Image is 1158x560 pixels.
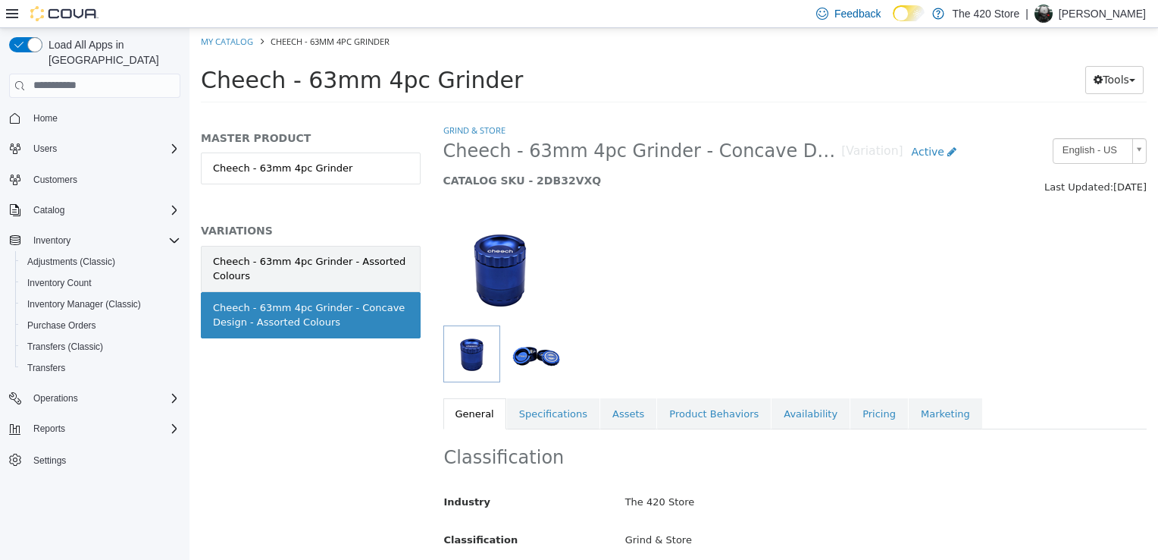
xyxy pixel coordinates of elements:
[834,6,881,21] span: Feedback
[411,370,467,402] a: Assets
[582,370,660,402] a: Availability
[27,171,83,189] a: Customers
[33,392,78,404] span: Operations
[21,295,147,313] a: Inventory Manager (Classic)
[896,38,954,66] button: Tools
[254,146,776,159] h5: CATALOG SKU - 2DB32VXQ
[254,112,653,135] span: Cheech - 63mm 4pc Grinder - Concave Design - Assorted Colours
[23,272,219,302] div: Cheech - 63mm 4pc Grinder - Concave Design - Assorted Colours
[3,230,186,251] button: Inventory
[33,204,64,216] span: Catalog
[652,118,713,130] small: [Variation]
[11,39,333,65] span: Cheech - 63mm 4pc Grinder
[27,362,65,374] span: Transfers
[3,107,186,129] button: Home
[255,506,329,518] span: Classification
[864,111,937,134] span: English - US
[21,253,121,271] a: Adjustments (Classic)
[15,294,186,315] button: Inventory Manager (Classic)
[27,231,77,250] button: Inventory
[33,455,66,467] span: Settings
[33,234,70,247] span: Inventory
[33,143,57,155] span: Users
[27,341,103,353] span: Transfers (Classic)
[255,418,957,442] h2: Classification
[3,448,186,470] button: Settings
[424,499,968,526] div: Grind & Store
[254,370,317,402] a: General
[893,21,894,22] span: Dark Mode
[27,319,96,332] span: Purchase Orders
[1034,5,1053,23] div: Jeroen Brasz
[855,153,924,165] span: Last Updated:
[719,370,793,402] a: Marketing
[11,8,64,19] a: My Catalog
[27,201,70,219] button: Catalog
[21,274,180,292] span: Inventory Count
[27,109,180,127] span: Home
[27,170,180,189] span: Customers
[21,295,180,313] span: Inventory Manager (Classic)
[21,316,102,335] a: Purchase Orders
[27,256,115,268] span: Adjustments (Classic)
[424,461,968,488] div: The 420 Store
[468,370,581,402] a: Product Behaviors
[15,251,186,272] button: Adjustments (Classic)
[27,389,180,407] span: Operations
[255,468,302,480] span: Industry
[661,370,718,402] a: Pricing
[3,168,186,190] button: Customers
[33,423,65,435] span: Reports
[27,420,71,438] button: Reports
[33,112,58,124] span: Home
[27,389,84,407] button: Operations
[254,184,368,297] img: 150
[15,336,186,357] button: Transfers (Classic)
[27,201,180,219] span: Catalog
[27,140,63,158] button: Users
[81,8,200,19] span: Cheech - 63mm 4pc Grinder
[27,450,180,469] span: Settings
[21,253,180,271] span: Adjustments (Classic)
[11,196,231,209] h5: VARIATIONS
[11,103,231,117] h5: MASTER PRODUCT
[21,338,109,356] a: Transfers (Classic)
[21,316,180,335] span: Purchase Orders
[15,315,186,336] button: Purchase Orders
[30,6,99,21] img: Cova
[33,174,77,186] span: Customers
[893,5,925,21] input: Dark Mode
[3,418,186,439] button: Reports
[11,124,231,156] a: Cheech - 63mm 4pc Grinder
[27,420,180,438] span: Reports
[23,226,219,256] div: Cheech - 63mm 4pc Grinder - Assorted Colours
[1059,5,1146,23] p: [PERSON_NAME]
[27,298,141,310] span: Inventory Manager (Classic)
[27,451,72,470] a: Settings
[952,5,1019,23] p: The 420 Store
[3,200,186,221] button: Catalog
[27,277,92,289] span: Inventory Count
[42,37,180,68] span: Load All Apps in [GEOGRAPHIC_DATA]
[27,140,180,158] span: Users
[722,118,755,130] span: Active
[21,274,98,292] a: Inventory Count
[9,101,180,511] nav: Complex example
[1025,5,1028,23] p: |
[318,370,410,402] a: Specifications
[863,110,957,136] a: English - US
[27,109,64,127] a: Home
[3,138,186,159] button: Users
[15,272,186,294] button: Inventory Count
[21,359,71,377] a: Transfers
[15,357,186,379] button: Transfers
[27,231,180,250] span: Inventory
[924,153,957,165] span: [DATE]
[254,96,316,108] a: Grind & Store
[21,359,180,377] span: Transfers
[21,338,180,356] span: Transfers (Classic)
[3,388,186,409] button: Operations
